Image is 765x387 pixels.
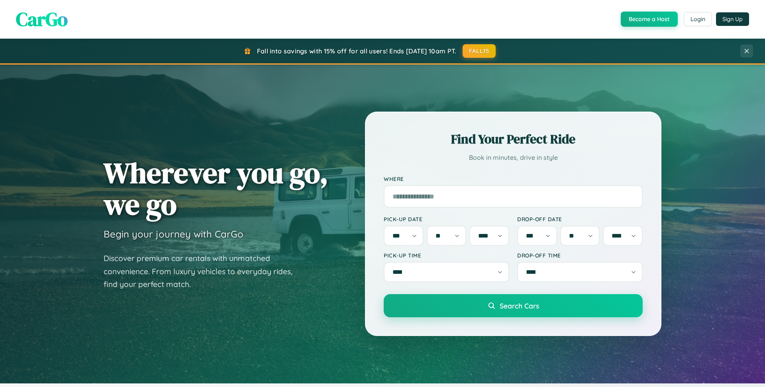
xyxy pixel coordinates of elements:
[384,216,509,222] label: Pick-up Date
[517,216,643,222] label: Drop-off Date
[16,6,68,32] span: CarGo
[257,47,457,55] span: Fall into savings with 15% off for all users! Ends [DATE] 10am PT.
[104,228,243,240] h3: Begin your journey with CarGo
[621,12,678,27] button: Become a Host
[716,12,749,26] button: Sign Up
[104,157,328,220] h1: Wherever you go, we go
[384,252,509,259] label: Pick-up Time
[384,294,643,317] button: Search Cars
[500,301,539,310] span: Search Cars
[384,152,643,163] p: Book in minutes, drive in style
[104,252,303,291] p: Discover premium car rentals with unmatched convenience. From luxury vehicles to everyday rides, ...
[384,175,643,182] label: Where
[463,44,496,58] button: FALL15
[384,130,643,148] h2: Find Your Perfect Ride
[517,252,643,259] label: Drop-off Time
[684,12,712,26] button: Login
